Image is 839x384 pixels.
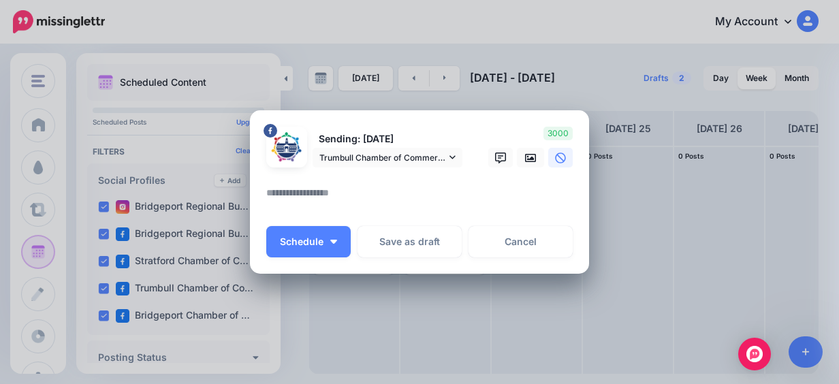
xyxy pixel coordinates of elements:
span: Trumbull Chamber of Commerce page [319,150,446,165]
a: Trumbull Chamber of Commerce page [313,148,462,167]
a: Cancel [469,226,573,257]
button: Schedule [266,226,351,257]
img: arrow-down-white.png [330,240,337,244]
button: Save as draft [358,226,462,257]
div: Open Intercom Messenger [738,338,771,370]
p: Sending: [DATE] [313,131,462,147]
span: Schedule [280,237,323,246]
img: 327480576_569671061427943_934468427801860524_n-bsa150318.png [270,131,303,163]
span: 3000 [543,127,573,140]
